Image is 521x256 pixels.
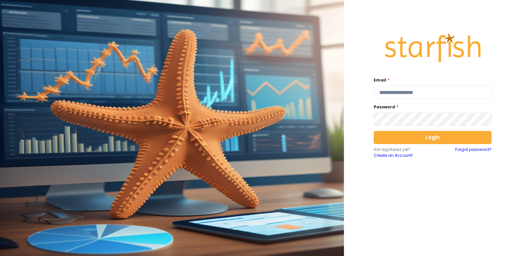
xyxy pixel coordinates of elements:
[455,147,492,158] a: Forgot password?
[374,77,488,83] label: Email
[374,153,433,158] a: Create an Account!
[374,147,433,153] p: Not registered yet?
[384,27,482,68] img: Logo.42cb71d561138c82c4ab.png
[374,104,488,110] label: Password
[374,131,492,144] button: Login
